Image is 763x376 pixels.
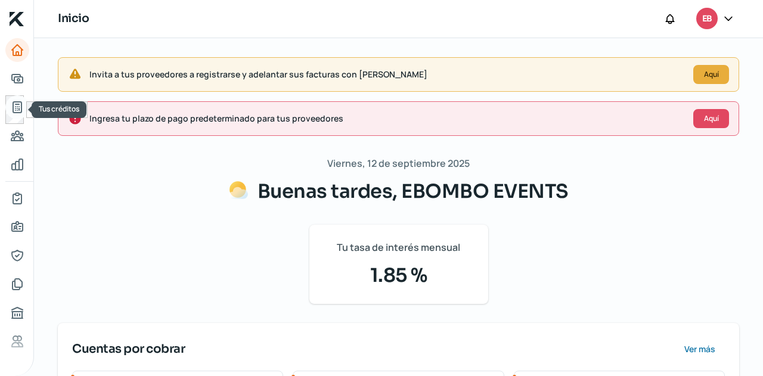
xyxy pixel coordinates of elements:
a: Mis finanzas [5,153,29,176]
span: Ingresa tu plazo de pago predeterminado para tus proveedores [89,111,684,126]
button: Ver más [674,337,725,361]
span: Buenas tardes, EBOMBO EVENTS [258,179,569,203]
a: Pago a proveedores [5,124,29,148]
a: Referencias [5,330,29,353]
button: Aquí [693,65,729,84]
span: Viernes, 12 de septiembre 2025 [327,155,470,172]
span: Aquí [704,115,719,122]
span: Aquí [704,71,719,78]
span: Tus créditos [39,104,79,114]
a: Documentos [5,272,29,296]
span: Cuentas por cobrar [72,340,185,358]
a: Mi contrato [5,187,29,210]
span: 1.85 % [324,261,474,290]
button: Aquí [693,109,729,128]
span: Ver más [684,345,715,353]
span: EB [702,12,712,26]
a: Adelantar facturas [5,67,29,91]
span: Invita a tus proveedores a registrarse y adelantar sus facturas con [PERSON_NAME] [89,67,684,82]
a: Representantes [5,244,29,268]
img: Saludos [229,181,248,200]
h1: Inicio [58,10,89,27]
a: Información general [5,215,29,239]
span: Tu tasa de interés mensual [337,239,460,256]
a: Tus créditos [5,95,29,119]
a: Inicio [5,38,29,62]
a: Buró de crédito [5,301,29,325]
